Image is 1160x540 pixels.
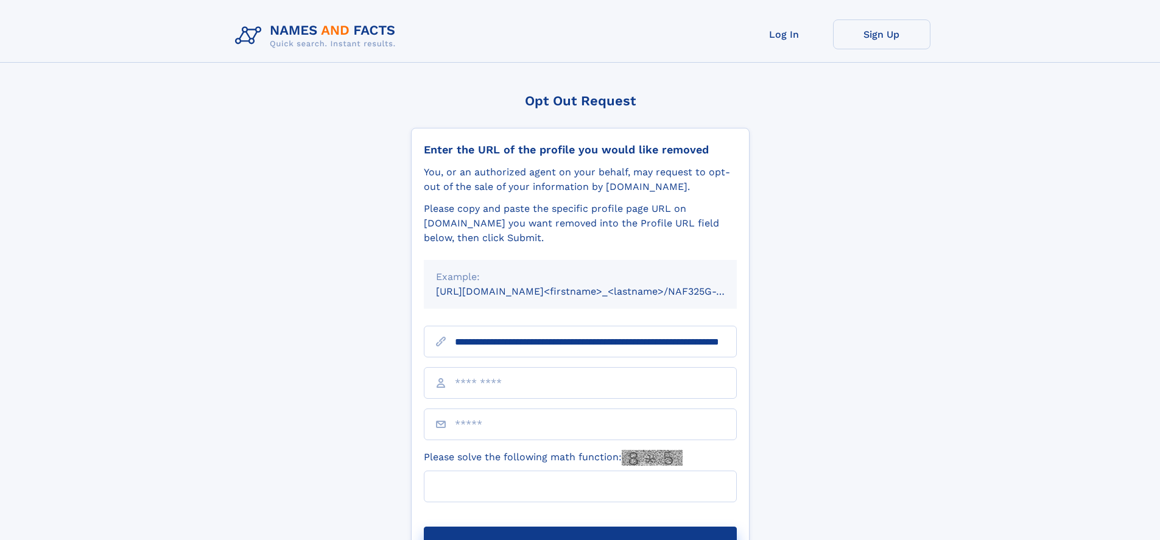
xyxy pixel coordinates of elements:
[424,450,683,466] label: Please solve the following math function:
[736,19,833,49] a: Log In
[424,143,737,156] div: Enter the URL of the profile you would like removed
[436,286,760,297] small: [URL][DOMAIN_NAME]<firstname>_<lastname>/NAF325G-xxxxxxxx
[230,19,406,52] img: Logo Names and Facts
[436,270,725,284] div: Example:
[424,165,737,194] div: You, or an authorized agent on your behalf, may request to opt-out of the sale of your informatio...
[411,93,750,108] div: Opt Out Request
[833,19,930,49] a: Sign Up
[424,202,737,245] div: Please copy and paste the specific profile page URL on [DOMAIN_NAME] you want removed into the Pr...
